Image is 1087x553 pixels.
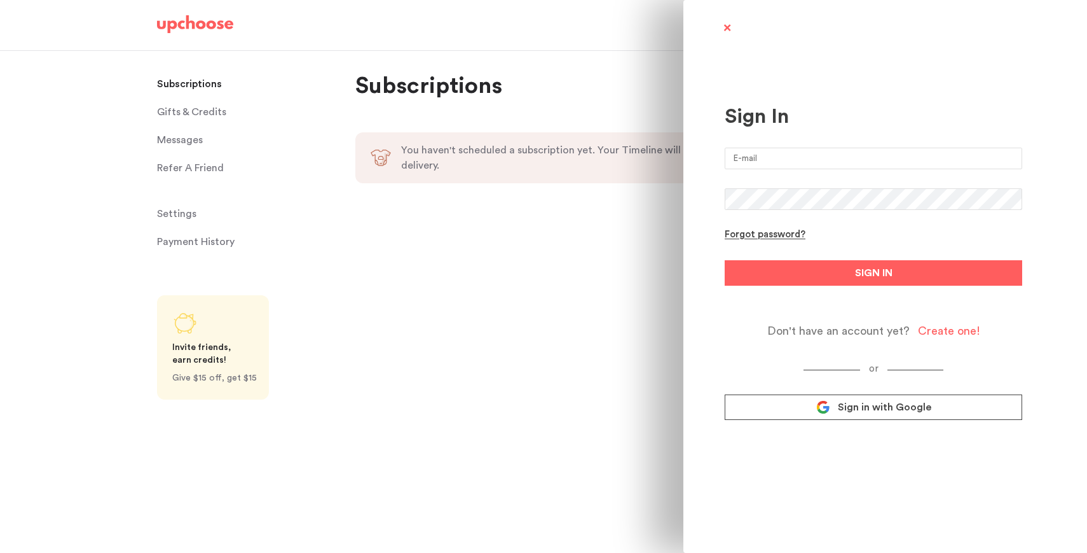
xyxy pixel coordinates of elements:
[838,401,931,414] span: Sign in with Google
[725,104,1022,129] div: Sign In
[860,364,887,374] span: or
[725,260,1022,286] button: SIGN IN
[855,265,892,281] span: SIGN IN
[918,324,980,339] div: Create one!
[725,229,805,241] div: Forgot password?
[725,395,1022,420] a: Sign in with Google
[767,324,910,339] span: Don't have an account yet?
[725,148,1022,169] input: E-mail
